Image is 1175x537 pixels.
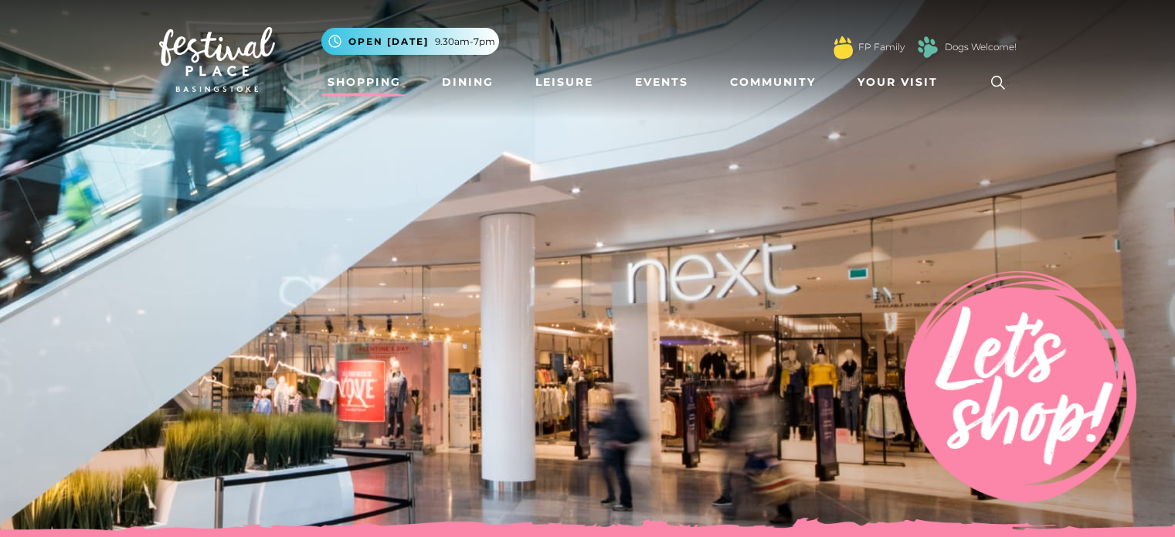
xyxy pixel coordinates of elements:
[945,40,1017,54] a: Dogs Welcome!
[724,68,822,97] a: Community
[321,28,499,55] button: Open [DATE] 9.30am-7pm
[629,68,694,97] a: Events
[321,68,407,97] a: Shopping
[348,35,429,49] span: Open [DATE]
[159,27,275,92] img: Festival Place Logo
[529,68,599,97] a: Leisure
[436,68,500,97] a: Dining
[851,68,952,97] a: Your Visit
[435,35,495,49] span: 9.30am-7pm
[857,74,938,90] span: Your Visit
[858,40,905,54] a: FP Family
